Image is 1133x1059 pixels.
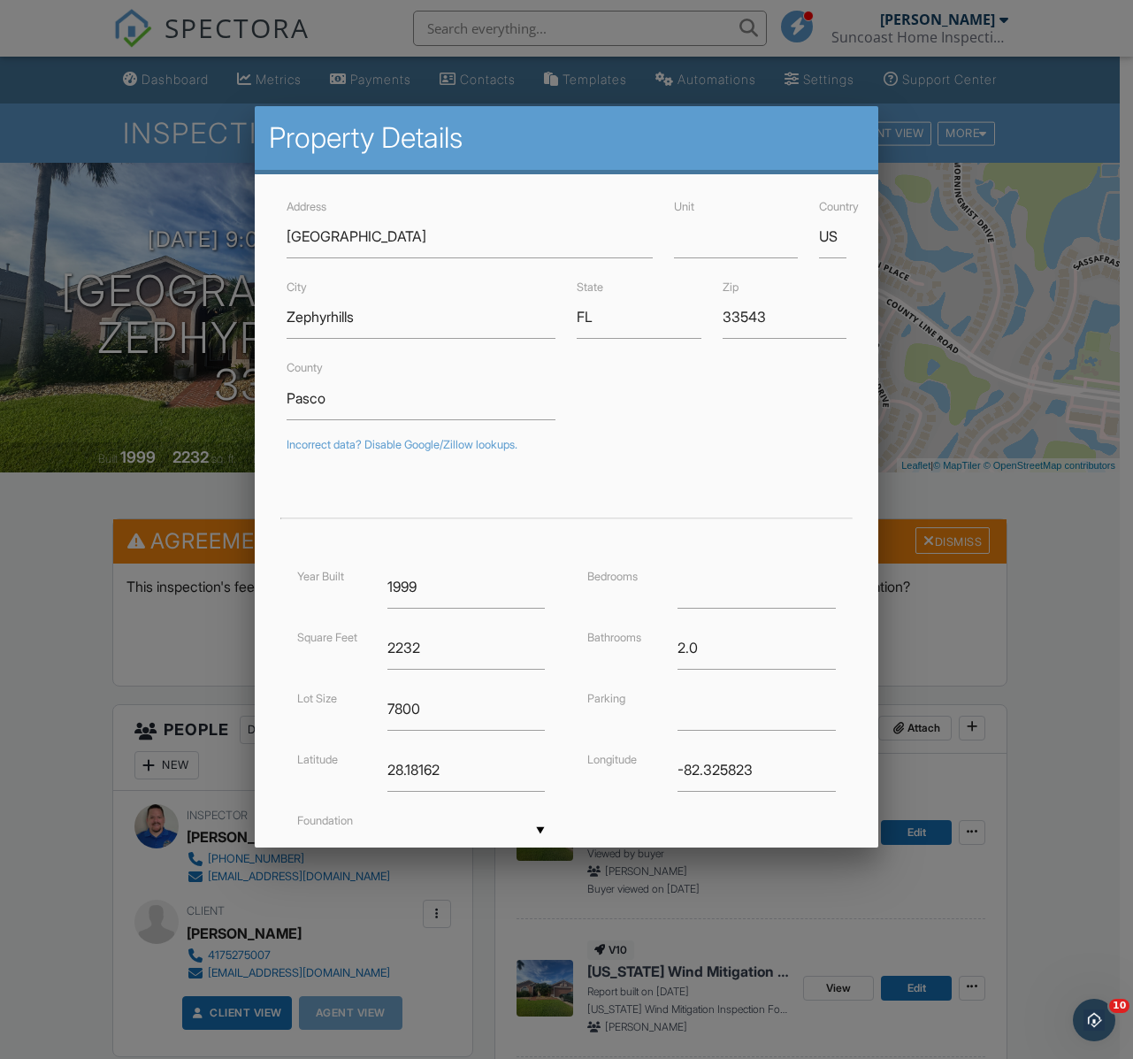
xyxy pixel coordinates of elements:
label: Parking [587,692,625,705]
label: Latitude [297,753,338,766]
label: Address [287,200,326,213]
h2: Property Details [269,120,864,156]
div: Incorrect data? Disable Google/Zillow lookups. [287,438,846,452]
label: County [287,361,323,374]
label: Foundation [297,814,353,827]
label: Square Feet [297,631,357,644]
label: Country [819,200,859,213]
label: City [287,280,307,294]
label: Lot Size [297,692,337,705]
label: Year Built [297,570,344,583]
label: State [577,280,603,294]
label: Bathrooms [587,631,641,644]
iframe: Intercom live chat [1073,999,1115,1041]
label: Longitude [587,753,637,766]
label: Zip [723,280,739,294]
span: 10 [1109,999,1129,1013]
label: Bedrooms [587,570,638,583]
label: Unit [674,200,694,213]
